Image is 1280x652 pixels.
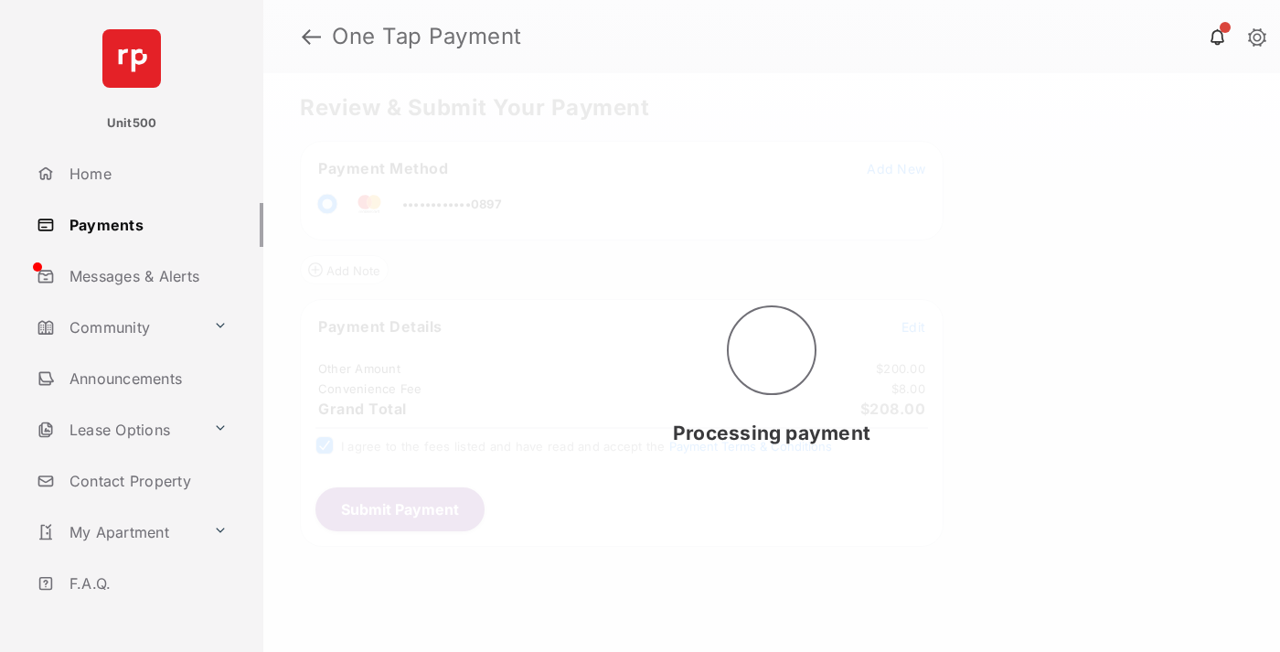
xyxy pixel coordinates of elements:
[29,561,263,605] a: F.A.Q.
[29,357,263,401] a: Announcements
[29,510,206,554] a: My Apartment
[29,459,263,503] a: Contact Property
[29,408,206,452] a: Lease Options
[29,305,206,349] a: Community
[29,254,263,298] a: Messages & Alerts
[107,114,157,133] p: Unit500
[673,422,870,444] span: Processing payment
[29,203,263,247] a: Payments
[29,152,263,196] a: Home
[102,29,161,88] img: svg+xml;base64,PHN2ZyB4bWxucz0iaHR0cDovL3d3dy53My5vcmcvMjAwMC9zdmciIHdpZHRoPSI2NCIgaGVpZ2h0PSI2NC...
[332,26,522,48] strong: One Tap Payment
